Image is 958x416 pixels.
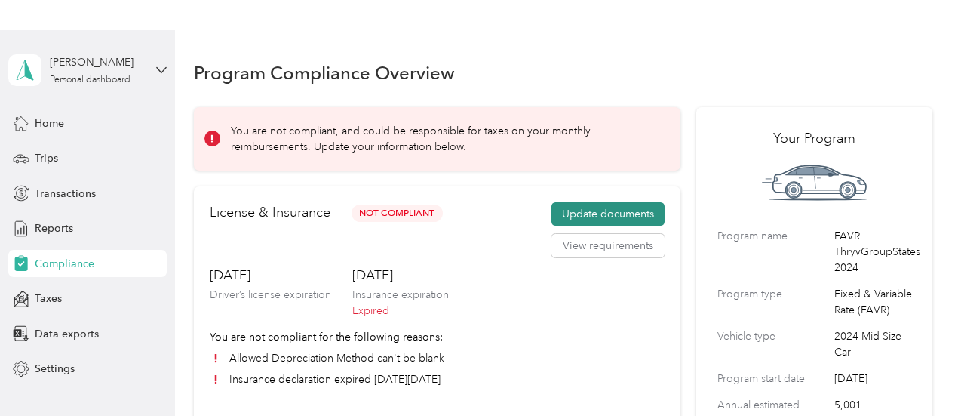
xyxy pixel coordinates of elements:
[50,54,144,70] div: [PERSON_NAME]
[874,331,958,416] iframe: Everlance-gr Chat Button Frame
[210,350,665,366] li: Allowed Depreciation Method can't be blank
[717,371,829,387] label: Program start date
[35,326,99,342] span: Data exports
[35,291,62,307] span: Taxes
[717,228,829,276] label: Program name
[352,287,449,303] p: Insurance expiration
[352,205,443,222] span: Not Compliant
[717,328,829,360] label: Vehicle type
[50,75,130,85] div: Personal dashboard
[834,228,920,276] span: FAVR ThryvGroupStates 2024
[210,266,331,285] h3: [DATE]
[35,220,73,236] span: Reports
[551,234,665,258] button: View requirements
[352,303,449,319] p: Expired
[717,286,829,318] label: Program type
[352,266,449,285] h3: [DATE]
[210,287,331,303] p: Driver’s license expiration
[35,256,94,272] span: Compliance
[834,328,920,360] span: 2024 Mid-Size Car
[231,123,659,155] p: You are not compliant, and could be responsible for taxes on your monthly reimbursements. Update ...
[210,202,330,223] h2: License & Insurance
[35,361,75,377] span: Settings
[834,286,920,318] span: Fixed & Variable Rate (FAVR)
[717,128,910,149] h2: Your Program
[35,116,64,131] span: Home
[194,65,455,81] h1: Program Compliance Overview
[551,202,665,226] button: Update documents
[210,371,665,387] li: Insurance declaration expired [DATE][DATE]
[35,150,58,166] span: Trips
[834,371,920,387] span: [DATE]
[35,186,96,202] span: Transactions
[210,329,665,345] p: You are not compliant for the following reasons:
